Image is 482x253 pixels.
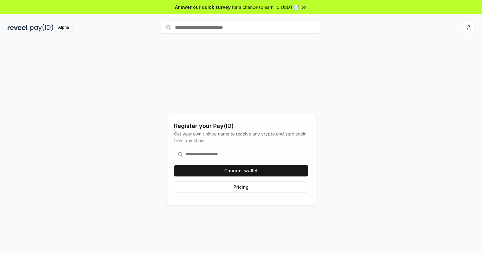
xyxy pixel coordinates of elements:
img: pay_id [30,24,53,32]
img: reveel_dark [8,24,29,32]
span: for a chance to earn 10 USDT 📝 [232,4,299,10]
div: Register your Pay(ID) [174,122,308,130]
button: Pricing [174,181,308,193]
span: Answer our quick survey [175,4,231,10]
button: Connect wallet [174,165,308,176]
div: Get your own unique name to receive any crypto and stablecoin, from any chain [174,130,308,144]
div: Alpha [55,24,72,32]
